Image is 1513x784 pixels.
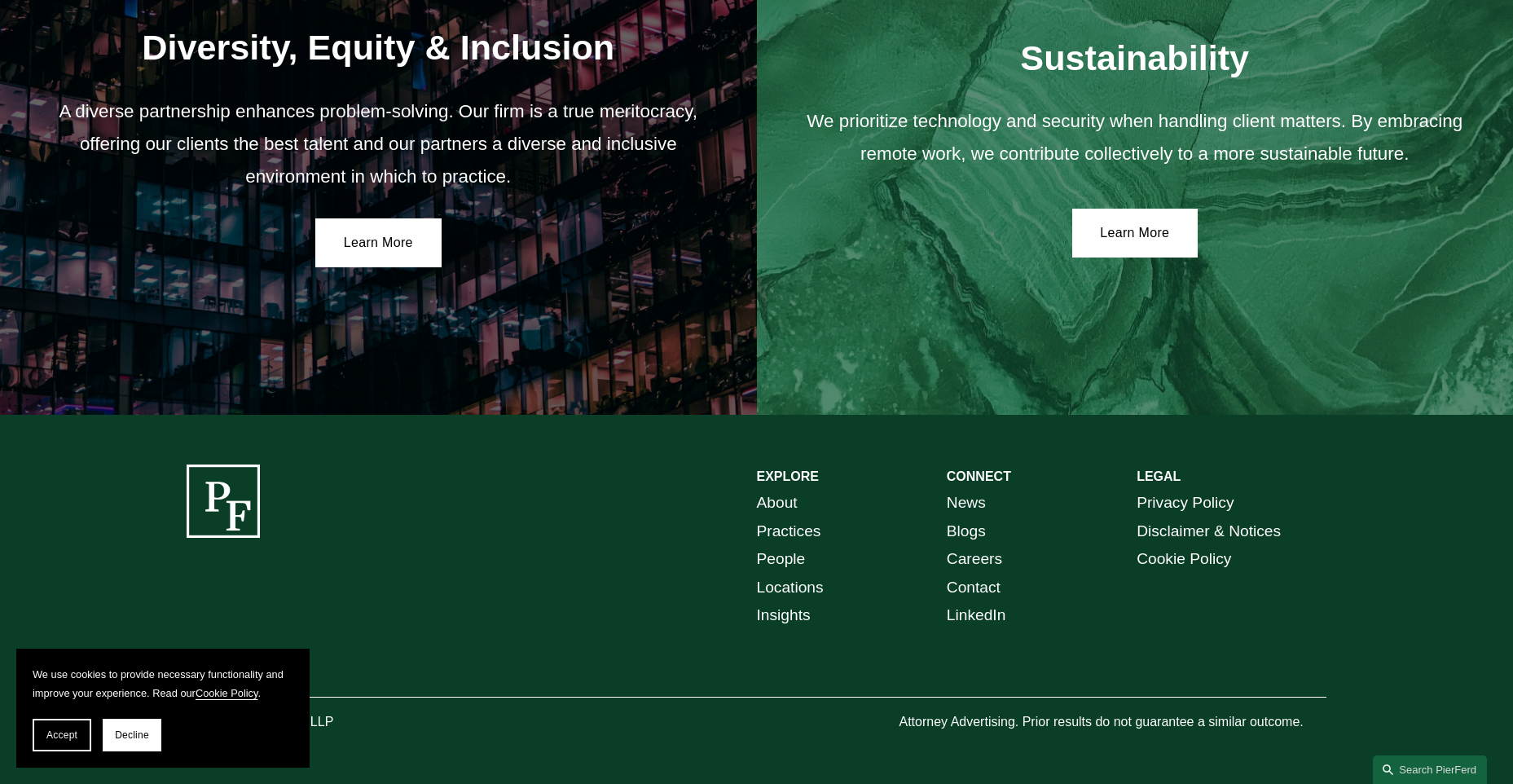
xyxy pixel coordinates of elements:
a: Cookie Policy [196,687,258,699]
a: People [757,545,806,574]
p: Attorney Advertising. Prior results do not guarantee a similar outcome. [899,711,1326,734]
a: Disclaimer & Notices [1137,518,1281,546]
h2: Diversity, Equity & Inclusion [46,26,711,68]
a: Cookie Policy [1137,545,1231,574]
a: About [757,489,798,518]
p: We prioritize technology and security when handling client matters. By embracing remote work, we ... [802,105,1467,171]
p: A diverse partnership enhances problem-solving. Our firm is a true meritocracy, offering our clie... [46,95,711,194]
a: Blogs [947,518,986,546]
a: Locations [757,574,824,602]
a: LinkedIn [947,601,1006,630]
strong: LEGAL [1137,469,1181,483]
span: Decline [115,729,149,741]
h2: Sustainability [802,37,1467,79]
button: Decline [103,719,161,751]
a: News [947,489,986,518]
strong: EXPLORE [757,469,819,483]
a: Insights [757,601,811,630]
a: Search this site [1373,755,1487,784]
a: Learn More [1072,209,1199,258]
section: Cookie banner [16,649,310,768]
span: Accept [46,729,77,741]
p: We use cookies to provide necessary functionality and improve your experience. Read our . [33,665,293,703]
button: Accept [33,719,91,751]
a: Privacy Policy [1137,489,1234,518]
a: Practices [757,518,821,546]
a: Careers [947,545,1002,574]
a: Contact [947,574,1001,602]
strong: CONNECT [947,469,1011,483]
a: Learn More [315,218,442,267]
